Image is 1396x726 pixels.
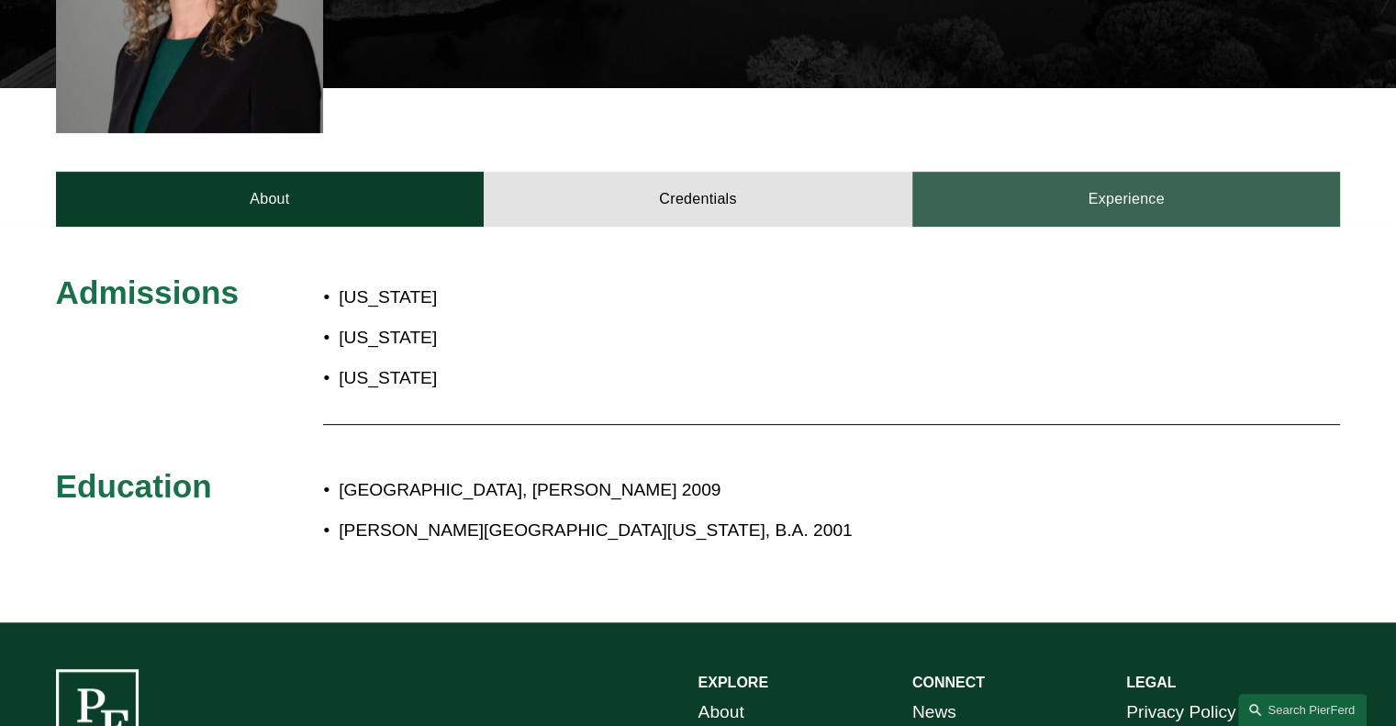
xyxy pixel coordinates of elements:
p: [US_STATE] [339,363,805,395]
strong: EXPLORE [698,675,768,690]
strong: LEGAL [1126,675,1176,690]
span: Education [56,468,212,504]
a: About [56,172,485,227]
span: Admissions [56,274,239,310]
a: Experience [912,172,1341,227]
a: Credentials [484,172,912,227]
p: [US_STATE] [339,282,805,314]
p: [GEOGRAPHIC_DATA], [PERSON_NAME] 2009 [339,475,1179,507]
p: [PERSON_NAME][GEOGRAPHIC_DATA][US_STATE], B.A. 2001 [339,515,1179,547]
a: Search this site [1238,694,1367,726]
p: [US_STATE] [339,322,805,354]
strong: CONNECT [912,675,985,690]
